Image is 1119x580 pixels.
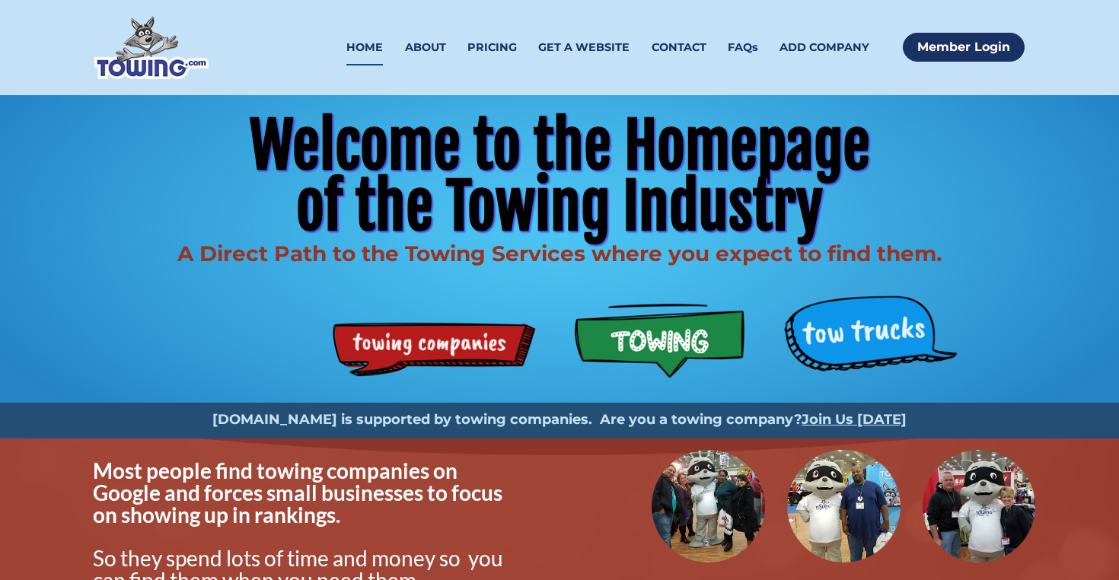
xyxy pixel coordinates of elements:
[802,411,907,428] a: Join Us [DATE]
[296,168,823,245] span: of the Towing Industry
[989,429,1119,580] iframe: Conversations
[903,33,1025,62] a: Member Login
[177,241,942,266] span: A Direct Path to the Towing Services where you expect to find them.
[652,30,706,65] a: CONTACT
[728,30,758,65] a: FAQs
[93,457,506,527] span: Most people find towing companies on Google and forces small businesses to focus on showing up in...
[94,16,209,79] img: Towing.com Logo
[212,411,802,428] strong: [DOMAIN_NAME] is supported by towing companies. Are you a towing company?
[467,30,517,65] a: PRICING
[250,107,870,184] span: Welcome to the Homepage
[405,30,446,65] a: ABOUT
[779,30,869,65] a: ADD COMPANY
[346,30,383,65] a: HOME
[538,30,630,65] a: GET A WEBSITE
